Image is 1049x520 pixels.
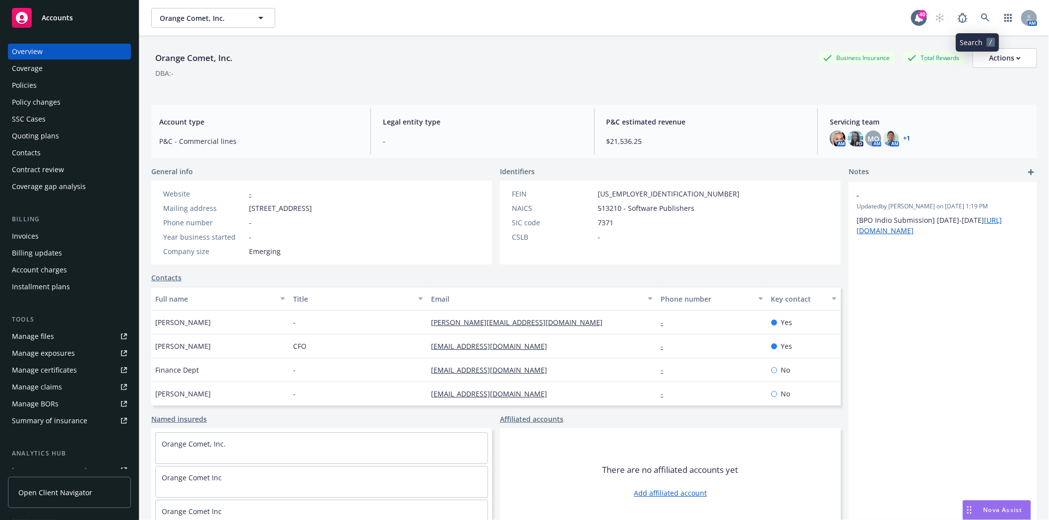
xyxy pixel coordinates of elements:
span: [US_EMPLOYER_IDENTIFICATION_NUMBER] [598,189,740,199]
div: Overview [12,44,43,60]
a: Orange Comet Inc [162,507,222,516]
span: Open Client Navigator [18,487,92,498]
span: Notes [849,166,869,178]
div: Total Rewards [903,52,965,64]
div: Policies [12,77,37,93]
button: Orange Comet, Inc. [151,8,275,28]
a: Manage files [8,328,131,344]
a: Contract review [8,162,131,178]
div: Phone number [163,217,245,228]
a: SSC Cases [8,111,131,127]
button: Email [427,287,657,311]
span: [PERSON_NAME] [155,341,211,351]
span: Nova Assist [984,506,1023,514]
div: Contacts [12,145,41,161]
div: Coverage [12,61,43,76]
a: - [661,341,671,351]
div: Orange Comet, Inc. [151,52,237,65]
a: Policy changes [8,94,131,110]
span: Identifiers [500,166,535,177]
div: Manage claims [12,379,62,395]
a: Manage BORs [8,396,131,412]
a: - [249,189,251,198]
div: Policy changes [12,94,61,110]
span: - [293,317,296,327]
div: Billing [8,214,131,224]
button: Title [289,287,427,311]
div: Analytics hub [8,449,131,458]
div: Website [163,189,245,199]
div: FEIN [512,189,594,199]
span: Yes [781,317,793,327]
div: Manage files [12,328,54,344]
a: Installment plans [8,279,131,295]
a: Overview [8,44,131,60]
div: Invoices [12,228,39,244]
div: Tools [8,315,131,325]
a: Named insureds [151,414,207,424]
a: +1 [903,135,910,141]
span: Orange Comet, Inc. [160,13,246,23]
div: Key contact [771,294,826,304]
a: Account charges [8,262,131,278]
button: Nova Assist [963,500,1031,520]
div: Title [293,294,412,304]
span: No [781,365,791,375]
a: - [661,318,671,327]
a: Billing updates [8,245,131,261]
span: CFO [293,341,307,351]
a: Orange Comet Inc [162,473,222,482]
a: Manage claims [8,379,131,395]
div: Manage certificates [12,362,77,378]
span: - [249,217,251,228]
div: CSLB [512,232,594,242]
div: Business Insurance [818,52,895,64]
button: Phone number [657,287,767,311]
a: Loss summary generator [8,462,131,478]
span: No [781,389,791,399]
span: [PERSON_NAME] [155,389,211,399]
a: [PERSON_NAME][EMAIL_ADDRESS][DOMAIN_NAME] [431,318,611,327]
div: Installment plans [12,279,70,295]
span: 513210 - Software Publishers [598,203,694,213]
div: Account charges [12,262,67,278]
a: Search [976,8,995,28]
a: Switch app [998,8,1018,28]
div: Mailing address [163,203,245,213]
button: Actions [973,48,1037,68]
div: Full name [155,294,274,304]
span: Accounts [42,14,73,22]
a: Orange Comet, Inc. [162,439,226,449]
span: Servicing team [830,117,1029,127]
a: Summary of insurance [8,413,131,429]
div: NAICS [512,203,594,213]
span: [PERSON_NAME] [155,317,211,327]
div: -Updatedby [PERSON_NAME] on [DATE] 1:19 PM[BPO Indio Submission] [DATE]-[DATE][URL][DOMAIN_NAME] [849,182,1037,244]
span: There are no affiliated accounts yet [603,464,739,476]
div: Manage BORs [12,396,59,412]
div: Loss summary generator [12,462,94,478]
a: Manage exposures [8,345,131,361]
div: Billing updates [12,245,62,261]
a: [EMAIL_ADDRESS][DOMAIN_NAME] [431,341,555,351]
span: Updated by [PERSON_NAME] on [DATE] 1:19 PM [857,202,1029,211]
span: P&C - Commercial lines [159,136,359,146]
a: Contacts [8,145,131,161]
div: Company size [163,246,245,257]
a: Add affiliated account [634,488,707,498]
span: Emerging [249,246,281,257]
div: Coverage gap analysis [12,179,86,195]
div: Phone number [661,294,752,304]
span: - [383,136,582,146]
a: Quoting plans [8,128,131,144]
a: Coverage gap analysis [8,179,131,195]
div: SIC code [512,217,594,228]
span: MQ [867,133,879,144]
span: Legal entity type [383,117,582,127]
div: Quoting plans [12,128,59,144]
div: Contract review [12,162,64,178]
a: [EMAIL_ADDRESS][DOMAIN_NAME] [431,365,555,375]
img: photo [883,130,899,146]
span: Yes [781,341,793,351]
